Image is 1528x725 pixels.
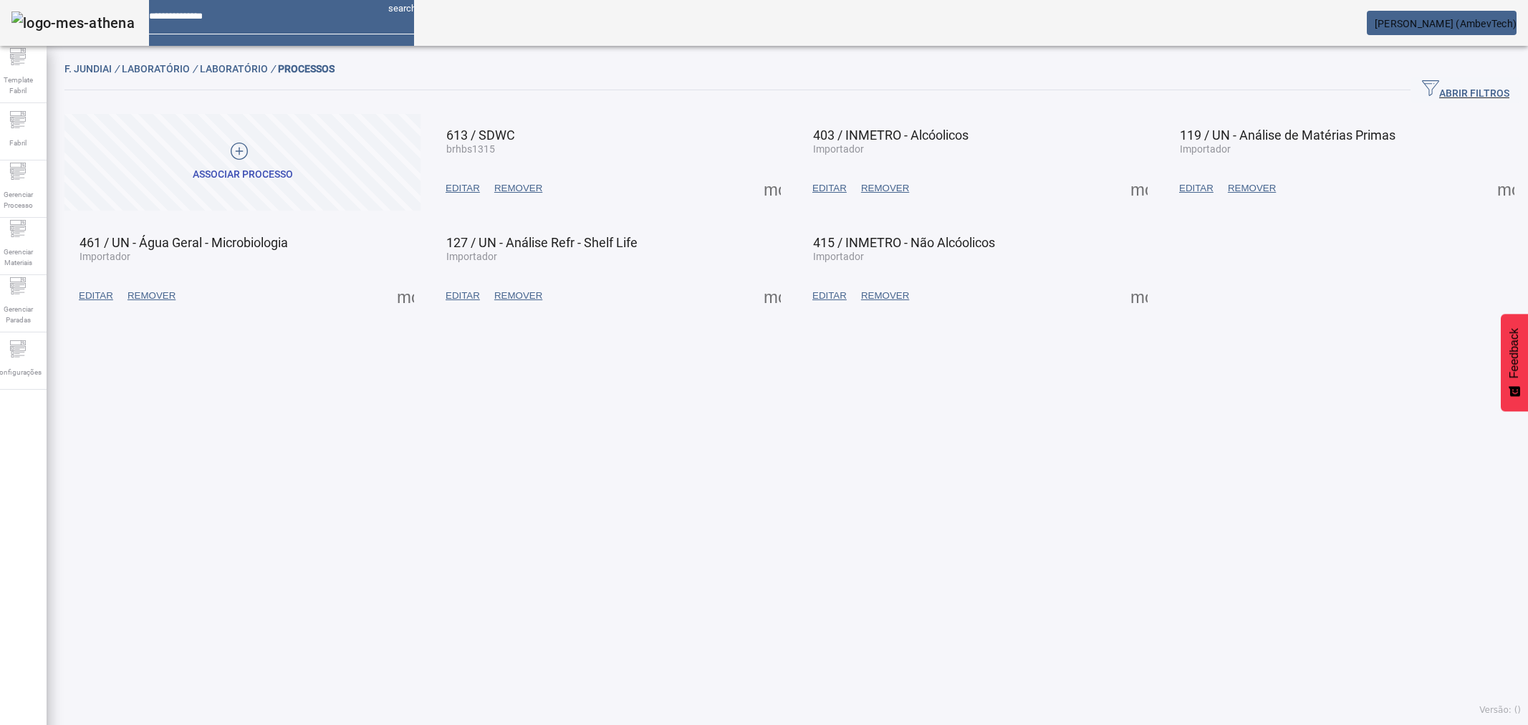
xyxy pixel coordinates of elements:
button: EDITAR [72,283,120,309]
span: 127 / UN - Análise Refr - Shelf Life [446,235,638,250]
span: EDITAR [446,181,480,196]
span: ABRIR FILTROS [1422,80,1509,101]
span: 415 / INMETRO - Não Alcóolicos [813,235,995,250]
button: EDITAR [805,176,854,201]
button: Mais [759,176,785,201]
span: 613 / SDWC [446,128,515,143]
span: Feedback [1508,328,1521,378]
span: EDITAR [1179,181,1214,196]
span: REMOVER [861,181,909,196]
img: logo-mes-athena [11,11,135,34]
span: REMOVER [494,181,542,196]
span: REMOVER [861,289,909,303]
button: Mais [1126,283,1152,309]
span: 461 / UN - Água Geral - Microbiologia [80,235,288,250]
span: Importador [1180,143,1231,155]
em: / [115,63,119,75]
span: 403 / INMETRO - Alcóolicos [813,128,969,143]
em: / [271,63,275,75]
span: Laboratório [200,63,278,75]
span: Importador [813,251,864,262]
span: REMOVER [128,289,176,303]
button: ASSOCIAR PROCESSO [64,114,421,211]
button: REMOVER [120,283,183,309]
span: [PERSON_NAME] (AmbevTech) [1375,18,1517,29]
button: EDITAR [438,283,487,309]
span: Laboratório [122,63,200,75]
span: EDITAR [812,181,847,196]
span: PROCESSOS [278,63,335,75]
span: Importador [813,143,864,155]
span: Importador [446,251,497,262]
button: REMOVER [1221,176,1283,201]
span: Importador [80,251,130,262]
button: EDITAR [438,176,487,201]
span: F. Jundiai [64,63,122,75]
span: REMOVER [1228,181,1276,196]
button: Mais [759,283,785,309]
button: REMOVER [487,176,549,201]
span: 119 / UN - Análise de Matérias Primas [1180,128,1395,143]
em: / [193,63,197,75]
span: EDITAR [446,289,480,303]
button: REMOVER [854,176,916,201]
button: Mais [1126,176,1152,201]
span: Fabril [5,133,31,153]
span: Versão: () [1479,705,1521,715]
button: Feedback - Mostrar pesquisa [1501,314,1528,411]
button: EDITAR [1172,176,1221,201]
span: EDITAR [812,289,847,303]
div: ASSOCIAR PROCESSO [193,168,293,182]
button: Mais [393,283,418,309]
button: ABRIR FILTROS [1411,77,1521,103]
span: brhbs1315 [446,143,495,155]
button: REMOVER [487,283,549,309]
span: REMOVER [494,289,542,303]
button: EDITAR [805,283,854,309]
span: EDITAR [79,289,113,303]
button: REMOVER [854,283,916,309]
button: Mais [1493,176,1519,201]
